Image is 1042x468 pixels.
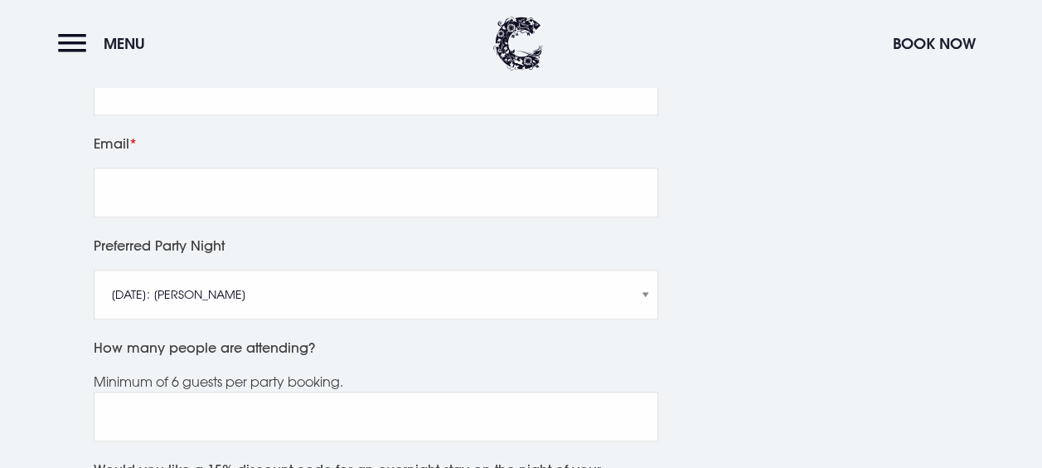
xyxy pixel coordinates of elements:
[493,17,543,71] img: Clandeboye Lodge
[94,234,658,257] label: Preferred Party Night
[884,26,984,61] button: Book Now
[58,26,153,61] button: Menu
[104,34,145,53] span: Menu
[94,372,658,392] div: Minimum of 6 guests per party booking.
[94,132,658,155] label: Email
[94,336,658,359] label: How many people are attending?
